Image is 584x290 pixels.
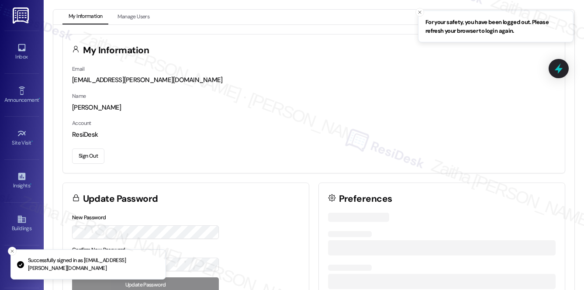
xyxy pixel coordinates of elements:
label: Email [72,66,84,72]
button: Close toast [415,8,424,17]
div: [EMAIL_ADDRESS][PERSON_NAME][DOMAIN_NAME] [72,76,556,85]
img: ResiDesk Logo [13,7,31,24]
a: Site Visit • [4,126,39,150]
h3: My Information [83,46,149,55]
button: Close toast [8,247,17,255]
span: For your safety, you have been logged out. Please refresh your browser to login again. [425,18,566,35]
span: • [39,96,40,102]
button: My Information [62,10,108,24]
label: Account [72,120,91,127]
label: Name [72,93,86,100]
span: • [31,138,33,145]
span: • [30,181,31,187]
h3: Preferences [339,194,392,204]
button: Sign Out [72,148,104,164]
p: Successfully signed in as [EMAIL_ADDRESS][PERSON_NAME][DOMAIN_NAME] [28,257,159,272]
h3: Update Password [83,194,158,204]
div: [PERSON_NAME] [72,103,556,112]
a: Insights • [4,169,39,193]
label: New Password [72,214,106,221]
a: Buildings [4,212,39,235]
a: Leads [4,255,39,279]
a: Inbox [4,40,39,64]
div: ResiDesk [72,130,556,139]
button: Manage Users [111,10,156,24]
